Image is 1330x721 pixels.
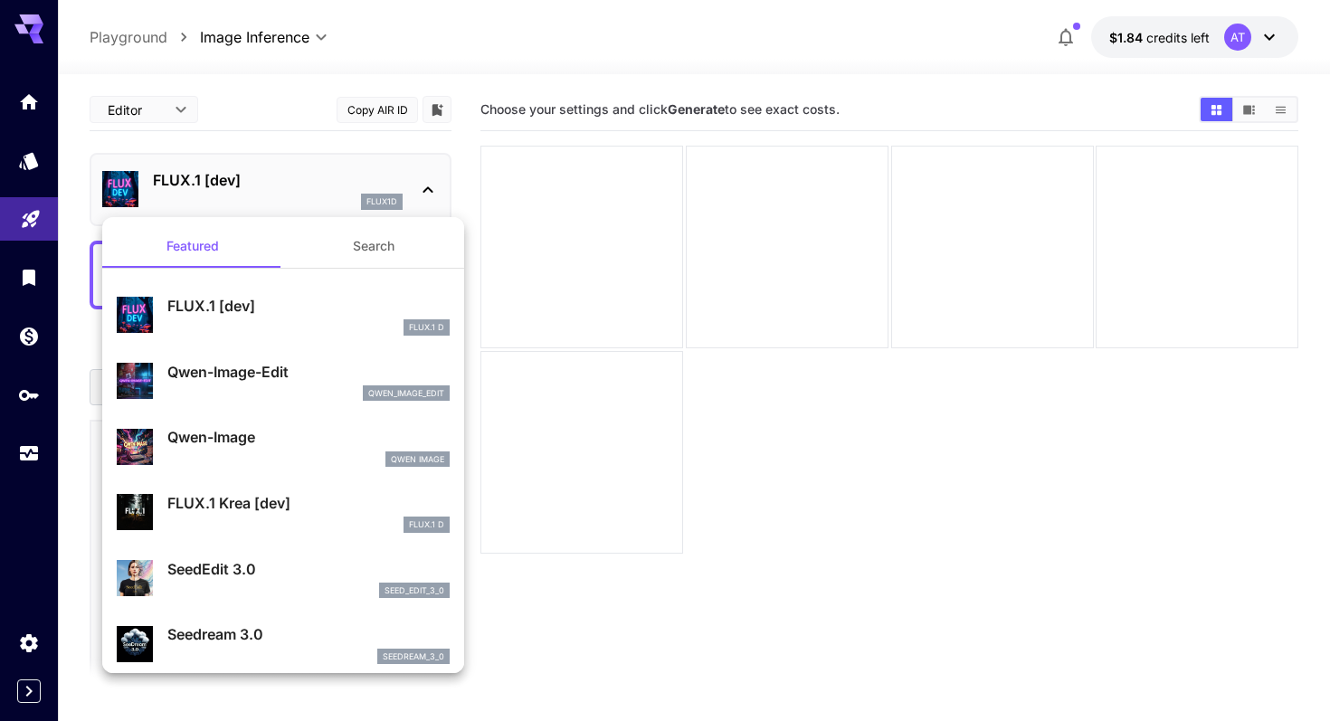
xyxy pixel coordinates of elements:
p: SeedEdit 3.0 [167,558,450,580]
p: seedream_3_0 [383,650,444,663]
div: Qwen-Image-Editqwen_image_edit [117,354,450,409]
p: Seedream 3.0 [167,623,450,645]
iframe: Chat Widget [1240,634,1330,721]
div: Tiện ích trò chuyện [1240,634,1330,721]
div: Seedream 3.0seedream_3_0 [117,616,450,671]
div: FLUX.1 Krea [dev]FLUX.1 D [117,485,450,540]
button: Featured [102,224,283,268]
button: Search [283,224,464,268]
p: FLUX.1 Krea [dev] [167,492,450,514]
p: seed_edit_3_0 [385,584,444,597]
div: Qwen-ImageQwen Image [117,419,450,474]
p: FLUX.1 D [409,518,444,531]
p: Qwen-Image [167,426,450,448]
p: FLUX.1 D [409,321,444,334]
p: Qwen-Image-Edit [167,361,450,383]
p: FLUX.1 [dev] [167,295,450,317]
div: SeedEdit 3.0seed_edit_3_0 [117,551,450,606]
div: FLUX.1 [dev]FLUX.1 D [117,288,450,343]
p: qwen_image_edit [368,387,444,400]
p: Qwen Image [391,453,444,466]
